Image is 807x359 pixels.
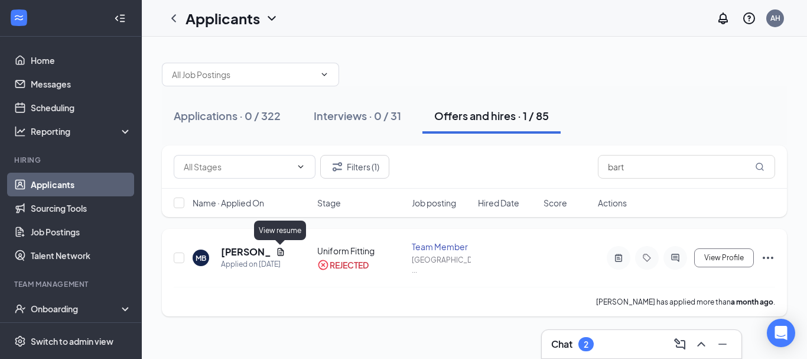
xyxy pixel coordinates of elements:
svg: Settings [14,335,26,347]
a: Team [31,321,132,344]
p: [PERSON_NAME] has applied more than . [596,297,775,307]
div: 2 [584,339,588,350]
svg: MagnifyingGlass [755,162,764,172]
input: All Stages [184,160,291,173]
span: Job posting [412,197,456,209]
div: Applied on [DATE] [221,258,285,270]
div: Reporting [31,125,132,137]
button: Minimize [713,335,732,354]
a: Applicants [31,173,132,196]
span: Stage [317,197,341,209]
h1: Applicants [186,8,260,28]
div: REJECTED [330,259,369,271]
svg: Minimize [715,337,730,351]
a: Sourcing Tools [31,196,132,220]
svg: UserCheck [14,303,26,315]
div: AH [770,13,780,23]
svg: QuestionInfo [742,11,756,25]
span: Hired Date [478,197,519,209]
svg: ChevronDown [296,162,305,172]
svg: WorkstreamLogo [13,12,25,24]
svg: CrossCircle [317,259,329,271]
div: Interviews · 0 / 31 [314,108,401,123]
svg: ChevronDown [265,11,279,25]
span: Actions [598,197,627,209]
h5: [PERSON_NAME] [221,245,271,258]
div: View resume [254,221,306,240]
div: Applications · 0 / 322 [174,108,281,123]
div: Open Intercom Messenger [767,319,795,347]
svg: Document [276,247,285,257]
a: Messages [31,72,132,96]
svg: Tag [640,253,654,263]
h3: Chat [551,338,572,351]
svg: ChevronDown [320,70,329,79]
button: Filter Filters (1) [320,155,389,179]
div: [GEOGRAPHIC_DATA] ... [412,255,470,275]
svg: ChevronLeft [167,11,181,25]
button: View Profile [694,248,754,267]
span: Name · Applied On [193,197,264,209]
svg: Collapse [114,12,126,24]
input: Search in offers and hires [598,155,775,179]
div: Hiring [14,155,129,165]
a: Home [31,48,132,72]
div: Offers and hires · 1 / 85 [434,108,549,123]
b: a month ago [731,297,773,306]
button: ChevronUp [692,335,711,354]
svg: ActiveChat [668,253,682,263]
button: ComposeMessage [671,335,689,354]
svg: Ellipses [761,251,775,265]
div: Team Management [14,279,129,289]
svg: Analysis [14,125,26,137]
svg: ChevronUp [694,337,708,351]
svg: ComposeMessage [673,337,687,351]
input: All Job Postings [172,68,315,81]
span: View Profile [704,254,744,262]
div: Team Member [412,241,470,253]
a: Scheduling [31,96,132,119]
div: Switch to admin view [31,335,113,347]
a: Job Postings [31,220,132,244]
div: MB [196,253,206,263]
div: Onboarding [31,303,122,315]
svg: ActiveNote [611,253,626,263]
div: Uniform Fitting [317,245,405,257]
svg: Filter [330,160,344,174]
span: Score [544,197,567,209]
svg: Notifications [716,11,730,25]
a: Talent Network [31,244,132,267]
